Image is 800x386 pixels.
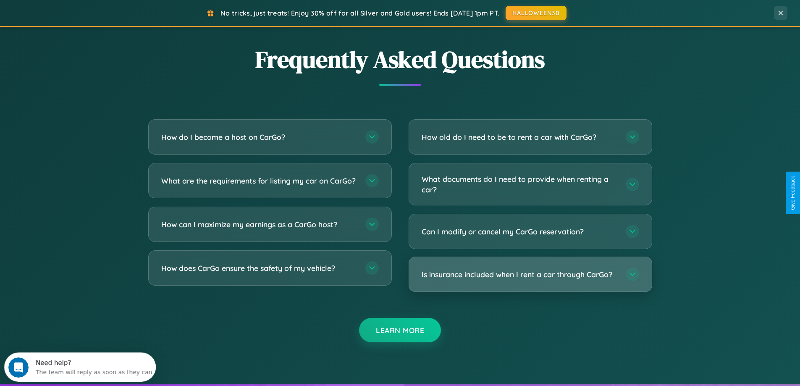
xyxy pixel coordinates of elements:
h2: Frequently Asked Questions [148,43,652,76]
h3: How old do I need to be to rent a car with CarGo? [422,132,617,142]
div: Open Intercom Messenger [3,3,156,26]
h3: How do I become a host on CarGo? [161,132,357,142]
div: The team will reply as soon as they can [31,14,148,23]
h3: How does CarGo ensure the safety of my vehicle? [161,263,357,273]
iframe: Intercom live chat [8,357,29,378]
div: Give Feedback [790,176,796,210]
iframe: Intercom live chat discovery launcher [4,352,156,382]
button: Learn More [359,318,441,342]
h3: What are the requirements for listing my car on CarGo? [161,176,357,186]
button: HALLOWEEN30 [506,6,567,20]
h3: What documents do I need to provide when renting a car? [422,174,617,194]
h3: Can I modify or cancel my CarGo reservation? [422,226,617,237]
span: No tricks, just treats! Enjoy 30% off for all Silver and Gold users! Ends [DATE] 1pm PT. [220,9,499,17]
h3: How can I maximize my earnings as a CarGo host? [161,219,357,230]
h3: Is insurance included when I rent a car through CarGo? [422,269,617,280]
div: Need help? [31,7,148,14]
